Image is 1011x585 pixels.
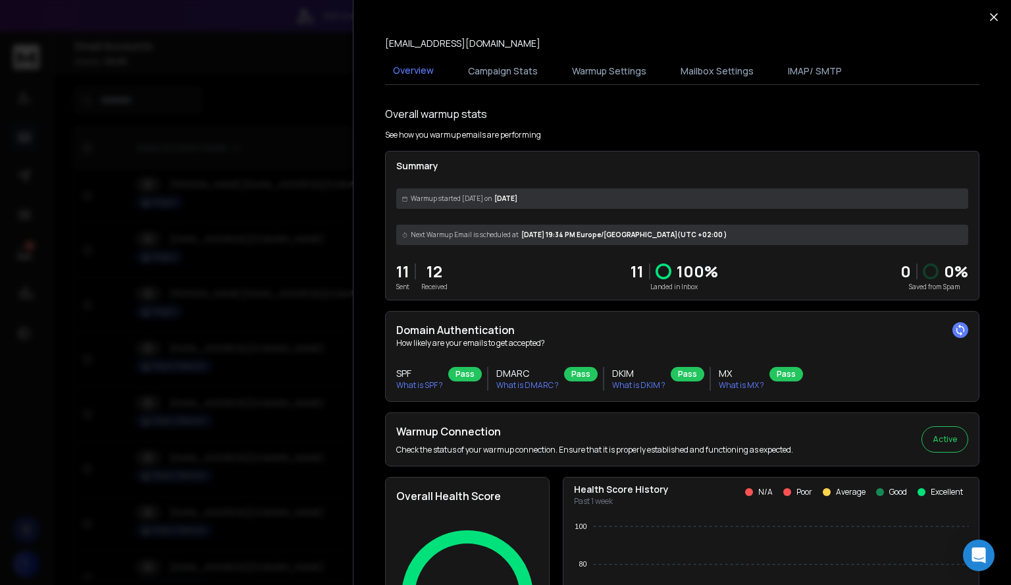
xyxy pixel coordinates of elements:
[421,282,448,292] p: Received
[396,188,968,209] div: [DATE]
[460,57,546,86] button: Campaign Stats
[396,445,793,455] p: Check the status of your warmup connection. Ensure that it is properly established and functionin...
[448,367,482,381] div: Pass
[496,380,559,391] p: What is DMARC ?
[574,483,669,496] p: Health Score History
[769,367,803,381] div: Pass
[421,261,448,282] p: 12
[385,130,541,140] p: See how you warmup emails are performing
[396,261,409,282] p: 11
[671,367,704,381] div: Pass
[631,261,644,282] p: 11
[719,367,764,380] h3: MX
[396,367,443,380] h3: SPF
[385,37,540,50] p: [EMAIL_ADDRESS][DOMAIN_NAME]
[612,367,665,380] h3: DKIM
[396,488,538,504] h2: Overall Health Score
[796,487,812,497] p: Poor
[496,367,559,380] h3: DMARC
[396,225,968,245] div: [DATE] 19:34 PM Europe/[GEOGRAPHIC_DATA] (UTC +02:00 )
[631,282,718,292] p: Landed in Inbox
[396,282,409,292] p: Sent
[411,230,519,240] span: Next Warmup Email is scheduled at
[396,159,968,173] p: Summary
[564,367,598,381] div: Pass
[900,282,968,292] p: Saved from Spam
[780,57,850,86] button: IMAP/ SMTP
[758,487,773,497] p: N/A
[411,194,492,204] span: Warmup started [DATE] on
[385,56,442,86] button: Overview
[677,261,718,282] p: 100 %
[612,380,665,391] p: What is DKIM ?
[396,338,968,348] p: How likely are your emails to get accepted?
[921,426,968,453] button: Active
[575,522,586,530] tspan: 100
[719,380,764,391] p: What is MX ?
[396,322,968,338] h2: Domain Authentication
[900,260,911,282] strong: 0
[564,57,654,86] button: Warmup Settings
[931,487,963,497] p: Excellent
[889,487,907,497] p: Good
[396,380,443,391] p: What is SPF ?
[673,57,762,86] button: Mailbox Settings
[579,560,586,568] tspan: 80
[944,261,968,282] p: 0 %
[963,540,995,571] div: Open Intercom Messenger
[396,424,793,439] h2: Warmup Connection
[836,487,866,497] p: Average
[574,496,669,507] p: Past 1 week
[385,106,487,122] h1: Overall warmup stats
